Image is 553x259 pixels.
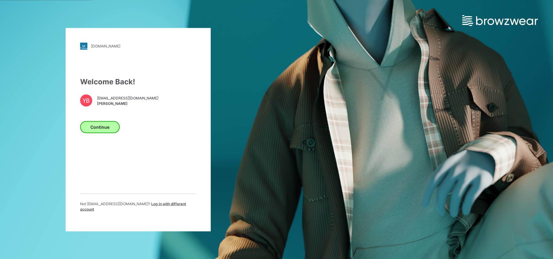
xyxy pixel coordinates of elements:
img: stylezone-logo.562084cfcfab977791bfbf7441f1a819.svg [80,42,87,50]
div: [DOMAIN_NAME] [91,44,120,48]
div: YB [80,94,92,106]
span: [PERSON_NAME] [97,101,158,106]
span: [EMAIL_ADDRESS][DOMAIN_NAME] [97,96,158,101]
button: Continue [80,121,120,133]
a: [DOMAIN_NAME] [80,42,196,50]
img: browzwear-logo.e42bd6dac1945053ebaf764b6aa21510.svg [462,15,538,26]
p: Not [EMAIL_ADDRESS][DOMAIN_NAME] ? [80,201,196,212]
div: Welcome Back! [80,76,196,87]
